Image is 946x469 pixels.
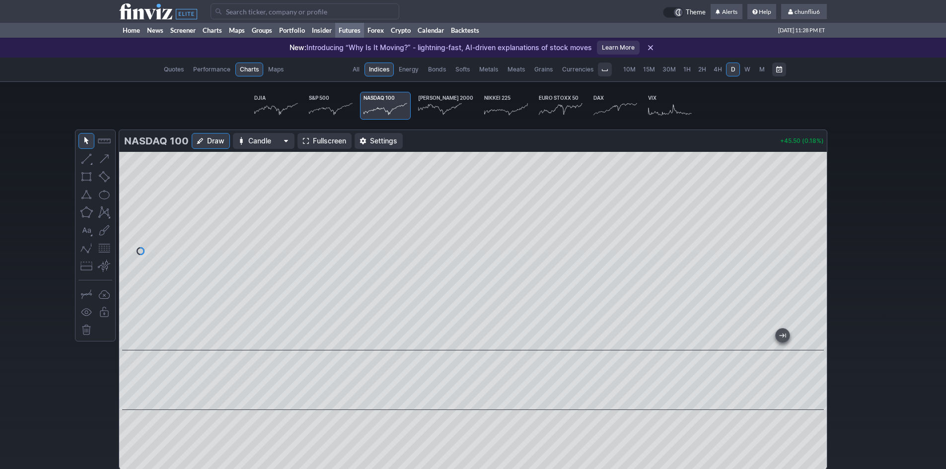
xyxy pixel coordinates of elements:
a: Home [119,23,144,38]
a: 4H [710,63,726,76]
a: 10M [620,63,639,76]
span: VIX [648,95,656,101]
a: Theme [663,7,706,18]
a: Currencies [558,63,598,76]
a: Fullscreen [297,133,352,149]
button: Rotated rectangle [96,169,112,185]
span: DJIA [254,95,266,101]
span: Meats [508,65,525,74]
span: M [759,66,765,73]
a: Groups [248,23,276,38]
a: Performance [189,63,235,76]
span: Grains [534,65,553,74]
a: Portfolio [276,23,308,38]
a: Indices [364,63,394,76]
span: [PERSON_NAME] 2000 [418,95,473,101]
span: Softs [455,65,470,74]
a: Alerts [711,4,742,20]
a: Quotes [159,63,188,76]
a: Insider [308,23,335,38]
a: Forex [364,23,387,38]
a: All [348,63,364,76]
span: 30M [662,66,676,73]
a: W [740,63,754,76]
span: S&P 500 [309,95,329,101]
button: Ellipse [96,187,112,202]
span: Maps [268,65,284,74]
span: Draw [207,136,224,146]
span: Energy [399,65,419,74]
span: Settings [370,136,397,146]
button: Text [78,222,94,238]
button: Chart Type [233,133,294,149]
button: Settings [355,133,403,149]
button: Line [78,151,94,167]
a: Grains [530,63,557,76]
a: Learn More [597,41,640,55]
span: 4H [714,66,722,73]
span: chunfliu6 [795,8,820,15]
span: All [353,65,360,74]
span: Nasdaq 100 [364,95,395,101]
a: D [726,63,740,76]
a: News [144,23,167,38]
a: Backtests [447,23,483,38]
button: Elliott waves [78,240,94,256]
a: Euro Stoxx 50 [535,92,586,120]
a: Maps [264,63,288,76]
button: Interval [598,63,612,76]
span: D [731,66,735,73]
a: Nikkei 225 [481,92,531,120]
button: Drawings autosave: Off [96,286,112,302]
a: chunfliu6 [781,4,827,20]
button: Remove all drawings [78,322,94,338]
span: Candle [248,136,279,146]
button: Polygon [78,204,94,220]
button: Measure [96,133,112,149]
span: 15M [643,66,655,73]
span: Performance [193,65,230,74]
a: M [755,63,769,76]
span: 2H [698,66,706,73]
a: 30M [659,63,679,76]
button: XABCD [96,204,112,220]
a: Metals [475,63,503,76]
button: Lock drawings [96,304,112,320]
button: Drawing mode: Single [78,286,94,302]
a: Screener [167,23,199,38]
button: Mouse [78,133,94,149]
button: Rectangle [78,169,94,185]
span: 1H [683,66,691,73]
span: New: [290,43,306,52]
a: [PERSON_NAME] 2000 [415,92,477,120]
span: Nikkei 225 [484,95,510,101]
span: Metals [479,65,498,74]
a: DJIA [251,92,301,120]
a: Bonds [424,63,450,76]
a: Nasdaq 100 [360,92,411,120]
span: W [744,66,750,73]
h3: Nasdaq 100 [124,134,189,148]
a: Softs [451,63,474,76]
a: Help [747,4,776,20]
button: Fibonacci retracements [96,240,112,256]
button: Brush [96,222,112,238]
button: Jump to the most recent bar [776,329,790,342]
span: Charts [240,65,259,74]
button: Hide drawings [78,304,94,320]
span: Indices [369,65,389,74]
a: Crypto [387,23,414,38]
button: Range [772,63,786,76]
a: VIX [645,92,695,120]
a: S&P 500 [305,92,356,120]
a: Maps [225,23,248,38]
button: Anchored VWAP [96,258,112,274]
span: Bonds [428,65,446,74]
span: [DATE] 11:28 PM ET [778,23,825,38]
input: Search [211,3,399,19]
button: Arrow [96,151,112,167]
span: DAX [593,95,604,101]
button: Draw [192,133,230,149]
p: +45.50 (0.18%) [780,138,824,144]
a: Charts [235,63,263,76]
